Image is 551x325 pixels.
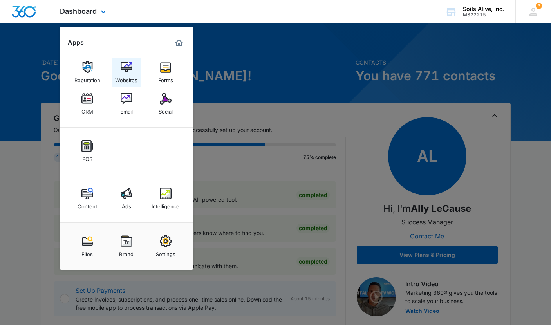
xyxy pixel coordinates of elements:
[72,231,102,261] a: Files
[152,199,179,209] div: Intelligence
[78,199,97,209] div: Content
[60,7,97,15] span: Dashboard
[81,247,93,257] div: Files
[81,105,93,115] div: CRM
[72,58,102,87] a: Reputation
[151,89,181,119] a: Social
[159,105,173,115] div: Social
[151,58,181,87] a: Forms
[122,199,131,209] div: Ads
[74,73,100,83] div: Reputation
[112,89,141,119] a: Email
[68,39,84,46] h2: Apps
[72,184,102,213] a: Content
[119,247,134,257] div: Brand
[112,58,141,87] a: Websites
[151,231,181,261] a: Settings
[115,73,137,83] div: Websites
[112,231,141,261] a: Brand
[120,105,133,115] div: Email
[72,89,102,119] a: CRM
[463,12,504,18] div: account id
[463,6,504,12] div: account name
[112,184,141,213] a: Ads
[158,73,173,83] div: Forms
[82,152,92,162] div: POS
[173,36,185,49] a: Marketing 360® Dashboard
[536,3,542,9] div: notifications count
[536,3,542,9] span: 3
[72,136,102,166] a: POS
[156,247,175,257] div: Settings
[151,184,181,213] a: Intelligence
